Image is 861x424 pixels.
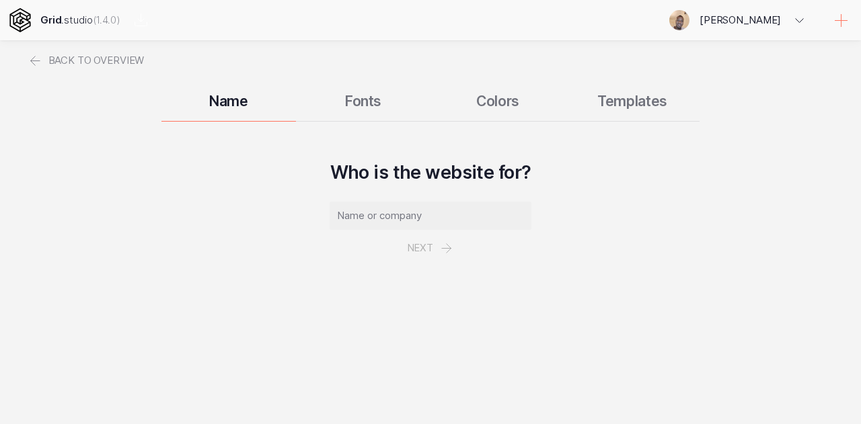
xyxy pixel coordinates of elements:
[93,13,120,26] span: Click to see changelog
[27,40,144,81] a: Back to overview
[40,13,61,26] strong: Grid
[330,161,531,183] h2: Who is the website for?
[48,40,145,81] span: Back to overview
[330,202,531,230] input: Name or company
[161,93,296,110] h3: Name
[669,10,689,30] img: Profile picture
